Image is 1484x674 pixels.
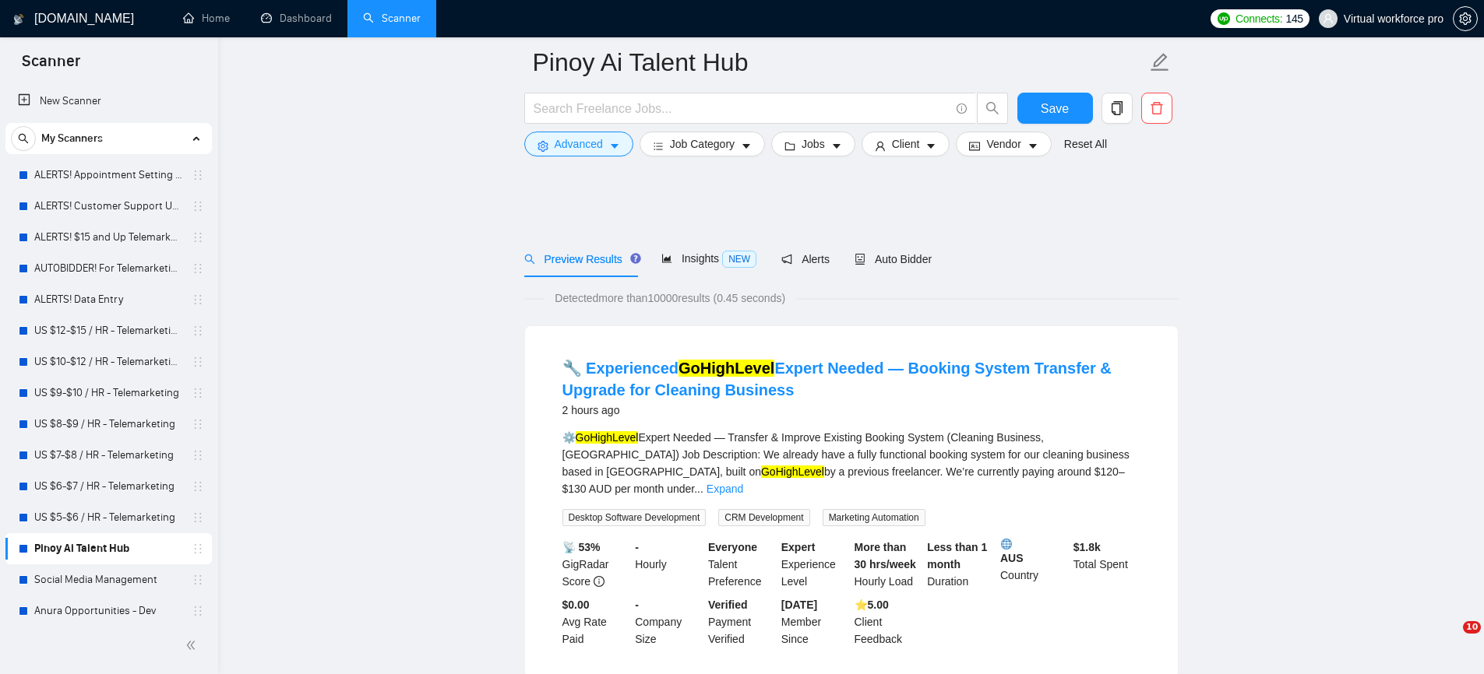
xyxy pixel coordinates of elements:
[802,135,825,153] span: Jobs
[192,387,204,399] span: holder
[192,200,204,212] span: holder
[781,254,792,265] span: notification
[562,509,707,526] span: Desktop Software Development
[192,356,204,368] span: holder
[851,596,925,648] div: Client Feedback
[694,483,703,495] span: ...
[5,123,212,658] li: My Scanners
[261,12,332,25] a: dashboardDashboard
[1454,12,1477,25] span: setting
[1463,621,1481,634] span: 10
[661,252,756,265] span: Insights
[1041,99,1069,118] span: Save
[957,104,967,114] span: info-circle
[892,135,920,153] span: Client
[722,251,756,268] span: NEW
[9,50,93,82] span: Scanner
[956,132,1051,156] button: idcardVendorcaret-down
[192,480,204,493] span: holder
[653,140,664,152] span: bars
[781,599,817,611] b: [DATE]
[778,596,851,648] div: Member Since
[524,132,633,156] button: settingAdvancedcaret-down
[576,431,639,444] mark: GoHighLevel
[34,284,182,315] a: ALERTS! Data Entry
[34,409,182,440] a: US $8-$9 / HR - Telemarketing
[771,132,855,156] button: folderJobscaret-down
[1323,13,1334,24] span: user
[925,140,936,152] span: caret-down
[192,449,204,462] span: holder
[562,541,601,553] b: 📡 53%
[34,377,182,409] a: US $9-$10 / HR - Telemarketing
[609,140,620,152] span: caret-down
[559,596,633,648] div: Avg Rate Paid
[1073,541,1101,553] b: $ 1.8k
[875,140,886,152] span: user
[851,539,925,590] div: Hourly Load
[192,574,204,586] span: holder
[862,132,950,156] button: userClientcaret-down
[183,12,230,25] a: homeHome
[34,564,182,595] a: Social Media Management
[831,140,842,152] span: caret-down
[34,191,182,222] a: ALERTS! Customer Support USA
[34,253,182,284] a: AUTOBIDDER! For Telemarketing in the [GEOGRAPHIC_DATA]
[34,595,182,627] a: Anura Opportunities - Dev
[640,132,765,156] button: barsJob Categorycaret-down
[629,251,643,265] div: Tooltip anchor
[524,254,535,265] span: search
[1017,93,1093,124] button: Save
[18,86,199,117] a: New Scanner
[13,7,24,32] img: logo
[192,511,204,524] span: holder
[34,502,182,533] a: US $5-$6 / HR - Telemarketing
[1102,93,1133,124] button: copy
[708,541,757,553] b: Everyone
[555,135,603,153] span: Advanced
[562,599,590,611] b: $0.00
[997,539,1070,590] div: Country
[741,140,752,152] span: caret-down
[11,126,36,151] button: search
[761,465,824,478] mark: GoHighLevel
[534,99,950,118] input: Search Freelance Jobs...
[823,509,925,526] span: Marketing Automation
[41,123,103,154] span: My Scanners
[185,637,201,653] span: double-left
[978,101,1007,115] span: search
[1235,10,1282,27] span: Connects:
[34,222,182,253] a: ALERTS! $15 and Up Telemarketing
[1453,6,1478,31] button: setting
[670,135,735,153] span: Job Category
[679,360,774,377] mark: GoHighLevel
[12,133,35,144] span: search
[192,293,204,306] span: holder
[855,254,865,265] span: robot
[192,418,204,430] span: holder
[632,539,705,590] div: Hourly
[855,253,932,265] span: Auto Bidder
[1001,539,1012,549] img: 🌐
[784,140,795,152] span: folder
[1000,539,1067,564] b: AUS
[781,253,830,265] span: Alerts
[562,360,1112,398] a: 🔧 ExperiencedGoHighLevelExpert Needed — Booking System Transfer & Upgrade for Cleaning Business
[1102,101,1132,115] span: copy
[562,429,1140,497] div: ⚙️ Expert Needed — Transfer & Improve Existing Booking System (Cleaning Business, [GEOGRAPHIC_DAT...
[559,539,633,590] div: GigRadar Score
[562,401,1140,419] div: 2 hours ago
[855,541,916,570] b: More than 30 hrs/week
[1070,539,1144,590] div: Total Spent
[363,12,421,25] a: searchScanner
[1218,12,1230,25] img: upwork-logo.png
[192,169,204,181] span: holder
[1142,101,1172,115] span: delete
[34,315,182,346] a: US $12-$15 / HR - Telemarketing
[34,471,182,502] a: US $6-$7 / HR - Telemarketing
[1431,621,1468,658] iframe: Intercom live chat
[192,542,204,555] span: holder
[969,140,980,152] span: idcard
[34,160,182,191] a: ALERTS! Appointment Setting or Cold Calling
[707,483,743,495] a: Expand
